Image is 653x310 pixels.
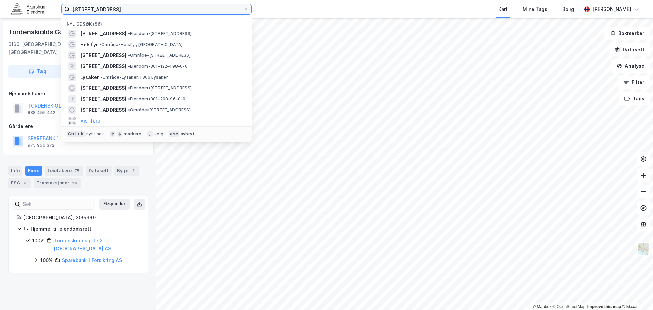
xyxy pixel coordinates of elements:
[604,27,650,40] button: Bokmerker
[114,166,139,176] div: Bygg
[128,85,130,91] span: •
[128,64,130,69] span: •
[100,75,102,80] span: •
[611,59,650,73] button: Analyse
[86,166,112,176] div: Datasett
[154,131,164,137] div: velg
[32,236,45,245] div: 100%
[8,40,94,56] div: 0160, [GEOGRAPHIC_DATA], [GEOGRAPHIC_DATA]
[28,110,55,115] div: 888 455 442
[34,178,81,188] div: Transaksjoner
[99,199,130,210] button: Ekspander
[8,178,31,188] div: ESG
[80,40,98,49] span: Helsfyr
[80,51,127,60] span: [STREET_ADDRESS]
[128,53,191,58] span: Område • [STREET_ADDRESS]
[609,43,650,56] button: Datasett
[128,107,191,113] span: Område • [STREET_ADDRESS]
[70,4,243,14] input: Søk på adresse, matrikkel, gårdeiere, leietakere eller personer
[619,92,650,105] button: Tags
[73,167,81,174] div: 75
[619,277,653,310] div: Kontrollprogram for chat
[80,117,100,125] button: Vis flere
[80,73,99,81] span: Lysaker
[62,257,122,263] a: Sparebank 1 Forsikring AS
[562,5,574,13] div: Bolig
[8,166,22,176] div: Info
[128,107,130,112] span: •
[533,304,551,309] a: Mapbox
[498,5,508,13] div: Kart
[130,167,137,174] div: 1
[20,199,95,209] input: Søk
[128,53,130,58] span: •
[618,76,650,89] button: Filter
[128,31,192,36] span: Eiendom • [STREET_ADDRESS]
[128,31,130,36] span: •
[61,16,252,28] div: Nylige søk (96)
[9,122,148,130] div: Gårdeiere
[99,42,183,47] span: Område • Helsfyr, [GEOGRAPHIC_DATA]
[8,27,78,37] div: Tordenskiolds Gate 2
[31,225,140,233] div: Hjemmel til eiendomsrett
[128,64,188,69] span: Eiendom • 301-122-498-0-0
[592,5,631,13] div: [PERSON_NAME]
[11,3,45,15] img: akershus-eiendom-logo.9091f326c980b4bce74ccdd9f866810c.svg
[25,166,42,176] div: Eiere
[523,5,547,13] div: Mine Tags
[80,62,127,70] span: [STREET_ADDRESS]
[100,75,168,80] span: Område • Lysaker, 1366 Lysaker
[71,180,79,186] div: 20
[619,277,653,310] iframe: Chat Widget
[124,131,141,137] div: markere
[99,42,101,47] span: •
[181,131,195,137] div: avbryt
[28,143,54,148] div: 975 966 372
[128,85,192,91] span: Eiendom • [STREET_ADDRESS]
[40,256,53,264] div: 100%
[9,89,148,98] div: Hjemmelshaver
[21,180,28,186] div: 2
[128,96,130,101] span: •
[637,242,650,255] img: Z
[587,304,621,309] a: Improve this map
[169,131,179,137] div: esc
[80,84,127,92] span: [STREET_ADDRESS]
[45,166,83,176] div: Leietakere
[8,65,67,78] button: Tag
[80,106,127,114] span: [STREET_ADDRESS]
[67,131,85,137] div: Ctrl + k
[86,131,104,137] div: nytt søk
[54,238,111,251] a: Tordenskioldsgate 2 [GEOGRAPHIC_DATA] AS
[128,96,186,102] span: Eiendom • 301-208-96-0-0
[80,30,127,38] span: [STREET_ADDRESS]
[80,95,127,103] span: [STREET_ADDRESS]
[23,214,140,222] div: [GEOGRAPHIC_DATA], 209/369
[553,304,586,309] a: OpenStreetMap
